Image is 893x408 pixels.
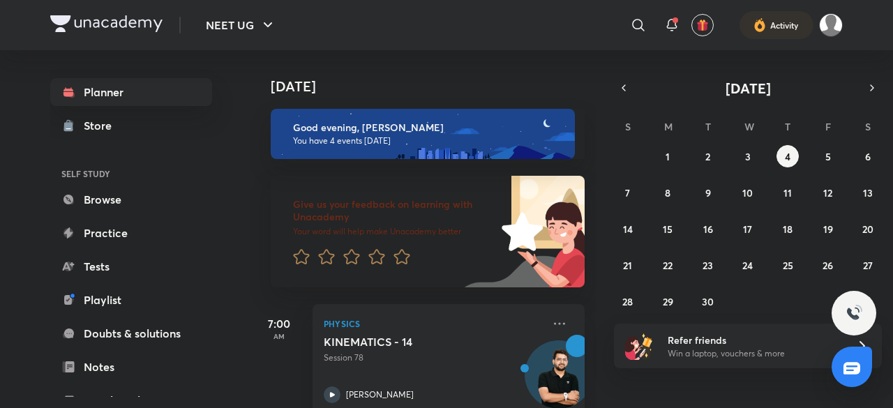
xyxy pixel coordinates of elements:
[293,198,497,223] h6: Give us your feedback on learning with Unacademy
[742,259,753,272] abbr: September 24, 2025
[324,335,497,349] h5: KINEMATICS - 14
[705,150,710,163] abbr: September 2, 2025
[50,252,212,280] a: Tests
[623,259,632,272] abbr: September 21, 2025
[50,219,212,247] a: Practice
[656,145,679,167] button: September 1, 2025
[668,347,839,360] p: Win a laptop, vouchers & more
[753,17,766,33] img: activity
[817,145,839,167] button: September 5, 2025
[691,14,714,36] button: avatar
[776,145,799,167] button: September 4, 2025
[846,305,862,322] img: ttu
[50,112,212,139] a: Store
[271,109,575,159] img: evening
[776,218,799,240] button: September 18, 2025
[817,218,839,240] button: September 19, 2025
[857,254,879,276] button: September 27, 2025
[324,315,543,332] p: Physics
[703,222,713,236] abbr: September 16, 2025
[666,150,670,163] abbr: September 1, 2025
[697,181,719,204] button: September 9, 2025
[697,254,719,276] button: September 23, 2025
[50,186,212,213] a: Browse
[817,254,839,276] button: September 26, 2025
[625,120,631,133] abbr: Sunday
[823,186,832,199] abbr: September 12, 2025
[664,120,673,133] abbr: Monday
[823,259,833,272] abbr: September 26, 2025
[857,218,879,240] button: September 20, 2025
[825,150,831,163] abbr: September 5, 2025
[50,162,212,186] h6: SELF STUDY
[50,353,212,381] a: Notes
[745,150,751,163] abbr: September 3, 2025
[663,222,673,236] abbr: September 15, 2025
[668,333,839,347] h6: Refer friends
[293,135,562,146] p: You have 4 events [DATE]
[656,218,679,240] button: September 15, 2025
[862,222,873,236] abbr: September 20, 2025
[293,226,497,237] p: Your word will help make Unacademy better
[742,186,753,199] abbr: September 10, 2025
[251,332,307,340] p: AM
[785,150,790,163] abbr: September 4, 2025
[776,254,799,276] button: September 25, 2025
[783,259,793,272] abbr: September 25, 2025
[697,218,719,240] button: September 16, 2025
[817,181,839,204] button: September 12, 2025
[617,290,639,312] button: September 28, 2025
[663,295,673,308] abbr: September 29, 2025
[863,259,873,272] abbr: September 27, 2025
[617,218,639,240] button: September 14, 2025
[84,117,120,134] div: Store
[696,19,709,31] img: avatar
[50,15,163,36] a: Company Logo
[737,145,759,167] button: September 3, 2025
[656,181,679,204] button: September 8, 2025
[271,78,599,95] h4: [DATE]
[744,120,754,133] abbr: Wednesday
[737,181,759,204] button: September 10, 2025
[865,120,871,133] abbr: Saturday
[737,218,759,240] button: September 17, 2025
[656,254,679,276] button: September 22, 2025
[776,181,799,204] button: September 11, 2025
[823,222,833,236] abbr: September 19, 2025
[726,79,771,98] span: [DATE]
[346,388,414,401] p: [PERSON_NAME]
[293,121,562,134] h6: Good evening, [PERSON_NAME]
[50,78,212,106] a: Planner
[665,186,670,199] abbr: September 8, 2025
[251,315,307,332] h5: 7:00
[703,259,713,272] abbr: September 23, 2025
[622,295,633,308] abbr: September 28, 2025
[783,186,792,199] abbr: September 11, 2025
[819,13,843,37] img: Aman raj
[617,181,639,204] button: September 7, 2025
[863,186,873,199] abbr: September 13, 2025
[50,15,163,32] img: Company Logo
[825,120,831,133] abbr: Friday
[50,319,212,347] a: Doubts & solutions
[702,295,714,308] abbr: September 30, 2025
[625,332,653,360] img: referral
[663,259,673,272] abbr: September 22, 2025
[737,254,759,276] button: September 24, 2025
[697,290,719,312] button: September 30, 2025
[656,290,679,312] button: September 29, 2025
[197,11,285,39] button: NEET UG
[623,222,633,236] abbr: September 14, 2025
[783,222,793,236] abbr: September 18, 2025
[785,120,790,133] abbr: Thursday
[697,145,719,167] button: September 2, 2025
[857,181,879,204] button: September 13, 2025
[743,222,752,236] abbr: September 17, 2025
[617,254,639,276] button: September 21, 2025
[857,145,879,167] button: September 6, 2025
[705,120,711,133] abbr: Tuesday
[454,176,585,287] img: feedback_image
[324,352,543,364] p: Session 78
[625,186,630,199] abbr: September 7, 2025
[705,186,711,199] abbr: September 9, 2025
